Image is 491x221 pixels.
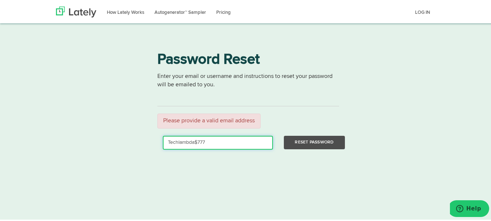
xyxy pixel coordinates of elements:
[56,5,96,16] img: Lately
[450,199,489,217] iframe: Opens a widget where you can find more information
[157,71,339,99] p: Enter your email or username and instructions to reset your password will be emailed to you.
[157,113,261,127] div: Please provide a valid email address
[157,51,339,68] h1: Password Reset
[284,135,345,148] button: Reset Password
[163,135,273,149] input: Email or Username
